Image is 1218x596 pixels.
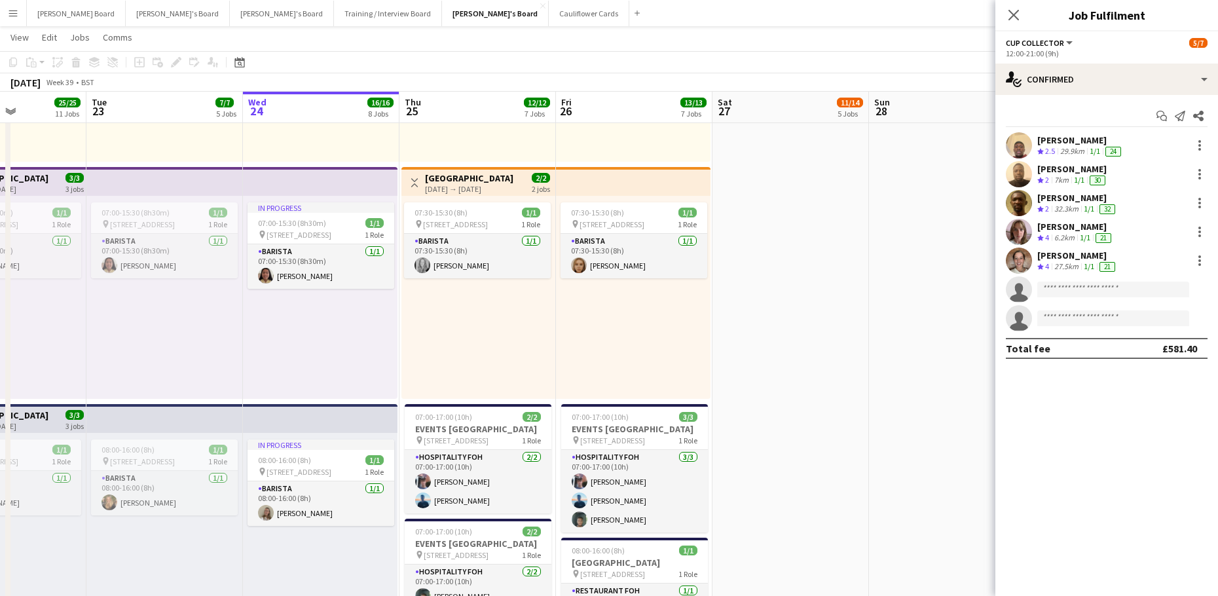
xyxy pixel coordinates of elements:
span: 1 Role [678,569,697,579]
div: In progress [248,202,394,213]
span: 1 Role [521,219,540,229]
div: In progress [248,439,394,450]
div: 7 Jobs [525,109,549,119]
span: [STREET_ADDRESS] [580,219,644,229]
span: 13/13 [680,98,707,107]
span: CUP COLLECTOR [1006,38,1064,48]
div: 6.2km [1052,233,1077,244]
span: 11/14 [837,98,863,107]
span: 1/1 [522,208,540,217]
span: [STREET_ADDRESS] [110,219,175,229]
span: [STREET_ADDRESS] [424,550,489,560]
span: 1/1 [52,208,71,217]
span: Jobs [70,31,90,43]
span: 1 Role [208,219,227,229]
app-job-card: In progress07:00-15:30 (8h30m)1/1 [STREET_ADDRESS]1 RoleBarista1/107:00-15:30 (8h30m)[PERSON_NAME] [248,202,394,289]
div: 5 Jobs [216,109,236,119]
span: 27 [716,103,732,119]
span: 1/1 [209,445,227,455]
span: Tue [92,96,107,108]
span: 08:00-16:00 (8h) [258,455,311,465]
div: 8 Jobs [368,109,393,119]
div: 11 Jobs [55,109,80,119]
a: Edit [37,29,62,46]
div: 7 Jobs [681,109,706,119]
div: Total fee [1006,342,1050,355]
span: 1 Role [365,230,384,240]
app-job-card: 07:00-15:30 (8h30m)1/1 [STREET_ADDRESS]1 RoleBarista1/107:00-15:30 (8h30m)[PERSON_NAME] [91,202,238,278]
span: Sun [874,96,890,108]
span: [STREET_ADDRESS] [423,219,488,229]
app-card-role: Barista1/107:00-15:30 (8h30m)[PERSON_NAME] [248,244,394,289]
span: [STREET_ADDRESS] [580,569,645,579]
span: [STREET_ADDRESS] [267,467,331,477]
a: Jobs [65,29,95,46]
div: 32 [1099,204,1115,214]
app-card-role: Barista1/108:00-16:00 (8h)[PERSON_NAME] [248,481,394,526]
span: 07:00-17:00 (10h) [415,527,472,536]
span: 5/7 [1189,38,1208,48]
span: 07:30-15:30 (8h) [571,208,624,217]
button: [PERSON_NAME]'s Board [442,1,549,26]
span: 24 [246,103,267,119]
div: 12:00-21:00 (9h) [1006,48,1208,58]
div: 30 [1090,176,1105,185]
app-card-role: Barista1/107:00-15:30 (8h30m)[PERSON_NAME] [91,234,238,278]
span: 1/1 [679,546,697,555]
span: 1 Role [208,456,227,466]
span: 23 [90,103,107,119]
span: 1/1 [209,208,227,217]
div: 2 jobs [532,183,550,194]
span: 2/2 [523,527,541,536]
span: Wed [248,96,267,108]
div: 7km [1052,175,1071,186]
span: View [10,31,29,43]
h3: Job Fulfilment [995,7,1218,24]
app-card-role: Hospitality FOH2/207:00-17:00 (10h)[PERSON_NAME][PERSON_NAME] [405,450,551,513]
span: 2.5 [1045,146,1055,156]
span: 4 [1045,261,1049,271]
div: [PERSON_NAME] [1037,250,1118,261]
app-card-role: Barista1/107:30-15:30 (8h)[PERSON_NAME] [561,234,707,278]
span: 1 Role [365,467,384,477]
span: 28 [872,103,890,119]
app-job-card: 07:30-15:30 (8h)1/1 [STREET_ADDRESS]1 RoleBarista1/107:30-15:30 (8h)[PERSON_NAME] [404,202,551,278]
div: [PERSON_NAME] [1037,221,1114,233]
button: Training / Interview Board [334,1,442,26]
div: 3 jobs [65,420,84,431]
div: [PERSON_NAME] [1037,134,1124,146]
span: 07:00-15:30 (8h30m) [258,218,326,228]
button: [PERSON_NAME]'s Board [230,1,334,26]
div: 24 [1105,147,1121,157]
app-skills-label: 1/1 [1084,204,1094,214]
app-job-card: In progress08:00-16:00 (8h)1/1 [STREET_ADDRESS]1 RoleBarista1/108:00-16:00 (8h)[PERSON_NAME] [248,439,394,526]
app-skills-label: 1/1 [1090,146,1100,156]
div: BST [81,77,94,87]
div: [PERSON_NAME] [1037,163,1108,175]
h3: EVENTS [GEOGRAPHIC_DATA] [561,423,708,435]
app-card-role: Barista1/107:30-15:30 (8h)[PERSON_NAME] [404,234,551,278]
span: 07:30-15:30 (8h) [415,208,468,217]
span: 1/1 [365,455,384,465]
span: 25/25 [54,98,81,107]
h3: [GEOGRAPHIC_DATA] [561,557,708,568]
app-job-card: 07:00-17:00 (10h)3/3EVENTS [GEOGRAPHIC_DATA] [STREET_ADDRESS]1 RoleHospitality FOH3/307:00-17:00 ... [561,404,708,532]
span: 2/2 [532,173,550,183]
div: Confirmed [995,64,1218,95]
button: [PERSON_NAME]'s Board [126,1,230,26]
button: [PERSON_NAME] Board [27,1,126,26]
app-card-role: Barista1/108:00-16:00 (8h)[PERSON_NAME] [91,471,238,515]
div: 21 [1099,262,1115,272]
span: Thu [405,96,421,108]
span: Fri [561,96,572,108]
div: 29.9km [1058,146,1087,157]
span: 1 Role [52,219,71,229]
div: 08:00-16:00 (8h)1/1 [STREET_ADDRESS]1 RoleBarista1/108:00-16:00 (8h)[PERSON_NAME] [91,439,238,515]
app-job-card: 07:00-17:00 (10h)2/2EVENTS [GEOGRAPHIC_DATA] [STREET_ADDRESS]1 RoleHospitality FOH2/207:00-17:00 ... [405,404,551,513]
